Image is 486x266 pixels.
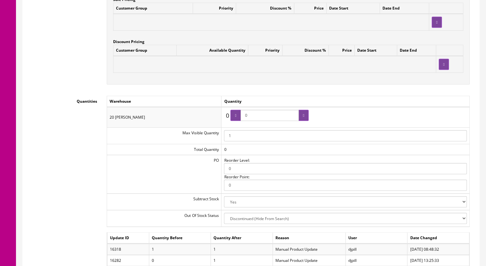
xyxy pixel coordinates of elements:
td: Reorder Level: Reorder Point: [221,155,470,193]
td: 1 [149,244,211,255]
td: Manual Product Update [273,244,345,255]
td: Date Start [354,45,397,56]
td: Reason [273,233,345,243]
td: Subtract Stock [107,194,221,210]
td: Price [328,45,354,56]
td: 0 [149,255,211,266]
font: You are looking at TWO [PERSON_NAME] PDX-8 pads in excellent working condition. [78,41,285,48]
td: Warehouse [107,96,221,107]
td: 16318 [107,244,149,255]
td: Priority [248,45,282,56]
label: Discount Pricing [113,36,144,45]
td: Discount % [236,3,294,14]
td: Quantity Before [149,233,211,243]
td: 0 [221,144,470,155]
td: djpill [345,244,407,255]
strong: TWO [PERSON_NAME] PDX-8 Pads [97,9,265,20]
td: Available Quantity [177,45,248,56]
span: 0 [224,110,230,122]
td: [DATE] 13:25:33 [407,255,469,266]
span: Max Visible Quantity [182,130,219,136]
td: Date Start [327,3,380,14]
td: Priority [193,3,236,14]
td: 20 [PERSON_NAME] [107,107,221,127]
td: 1 [211,255,273,266]
td: Discount % [282,45,329,56]
td: Customer Group [113,45,177,56]
td: Update ID [107,233,149,243]
td: Quantity After [211,233,273,243]
td: Date End [397,45,436,56]
td: 1 [211,244,273,255]
td: User [345,233,407,243]
td: 16282 [107,255,149,266]
td: Manual Product Update [273,255,345,266]
label: Quantities [27,96,102,104]
td: djpill [345,255,407,266]
td: Customer Group [113,3,193,14]
td: Price [294,3,327,14]
td: Total Quantity [107,144,221,155]
td: Quantity [221,96,470,107]
font: This item is already packaged and ready for shipment so this will ship quick. Buy with confidence... [12,55,351,70]
span: Out Of Stock Status [184,213,219,218]
td: Date Changed [407,233,469,243]
td: PO [107,155,221,193]
td: [DATE] 08:48:32 [407,244,469,255]
td: Date End [380,3,429,14]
